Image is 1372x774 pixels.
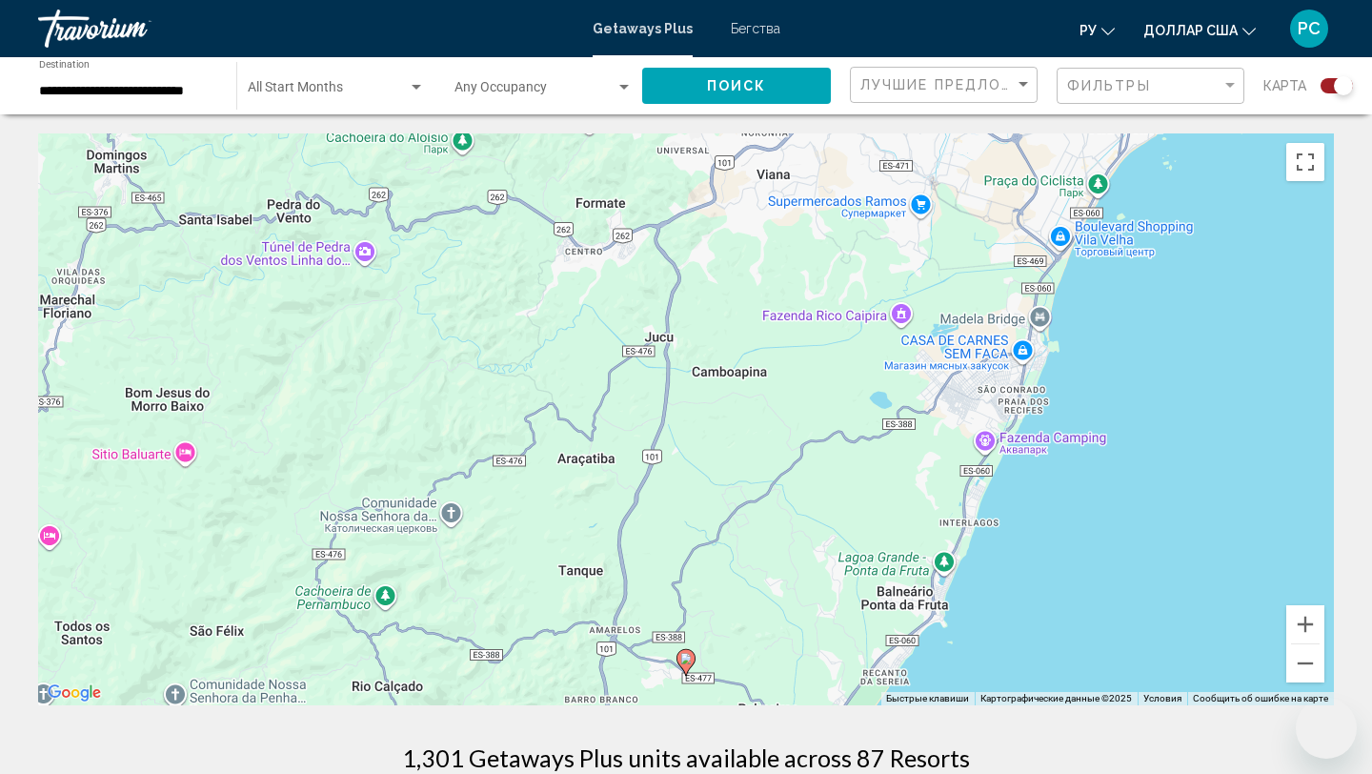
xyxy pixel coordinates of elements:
a: Сообщить об ошибке на карте [1193,693,1328,703]
iframe: Кнопка запуска окна обмена сообщениями [1296,698,1357,759]
span: карта [1263,72,1306,99]
button: Поиск [642,68,831,103]
button: Меню пользователя [1284,9,1334,49]
button: Увеличить [1286,605,1324,643]
button: Изменить валюту [1143,16,1256,44]
font: ру [1079,23,1097,38]
button: Уменьшить [1286,644,1324,682]
a: Бегства [731,21,780,36]
font: РС [1298,18,1321,38]
button: Быстрые клавиши [886,692,969,705]
font: доллар США [1143,23,1238,38]
a: Открыть эту область в Google Картах (в новом окне) [43,681,106,705]
button: Filter [1057,67,1244,106]
h1: 1,301 Getaways Plus units available across 87 Resorts [402,743,970,772]
a: Getaways Plus [593,21,693,36]
a: Условия [1143,693,1181,703]
span: Поиск [707,79,767,94]
a: Травориум [38,10,574,48]
button: Изменить язык [1079,16,1115,44]
span: Фильтры [1067,78,1151,93]
span: Лучшие предложения [860,77,1061,92]
img: Google [43,681,106,705]
button: Включить полноэкранный режим [1286,143,1324,181]
mat-select: Sort by [860,77,1032,93]
span: Картографические данные ©2025 [980,693,1132,703]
